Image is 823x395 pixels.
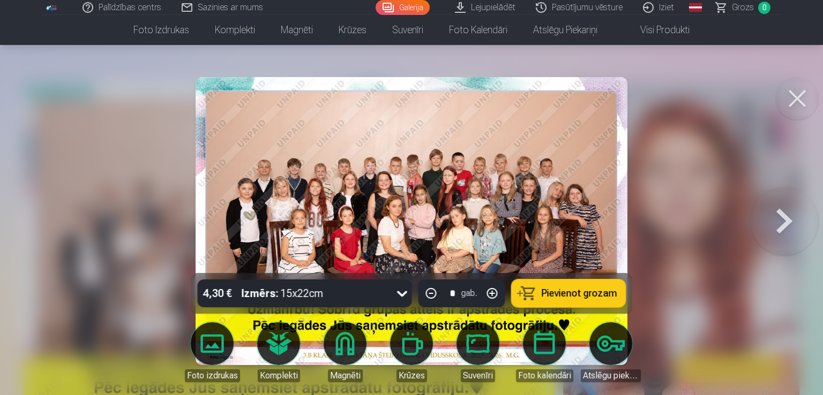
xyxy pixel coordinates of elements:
[121,15,202,45] a: Foto izdrukas
[328,369,363,382] div: Magnēti
[182,322,242,382] a: Foto izdrukas
[516,369,573,382] div: Foto kalendāri
[198,279,237,307] div: 4,30 €
[512,279,626,307] button: Pievienot grozam
[732,1,754,14] span: Grozs
[461,369,495,382] div: Suvenīri
[610,15,702,45] a: Visi produkti
[258,369,300,382] div: Komplekti
[758,2,770,14] span: 0
[326,15,379,45] a: Krūzes
[315,322,375,382] a: Magnēti
[542,288,617,298] span: Pievienot grozam
[242,279,324,307] div: 15x22cm
[202,15,268,45] a: Komplekti
[436,15,520,45] a: Foto kalendāri
[581,369,641,382] div: Atslēgu piekariņi
[520,15,610,45] a: Atslēgu piekariņi
[185,369,240,382] div: Foto izdrukas
[381,322,442,382] a: Krūzes
[514,322,574,382] a: Foto kalendāri
[249,322,309,382] a: Komplekti
[379,15,436,45] a: Suvenīri
[396,369,427,382] div: Krūzes
[242,286,279,301] strong: Izmērs :
[46,4,58,11] img: /fa1
[448,322,508,382] a: Suvenīri
[461,287,477,300] div: gab.
[268,15,326,45] a: Magnēti
[581,322,641,382] a: Atslēgu piekariņi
